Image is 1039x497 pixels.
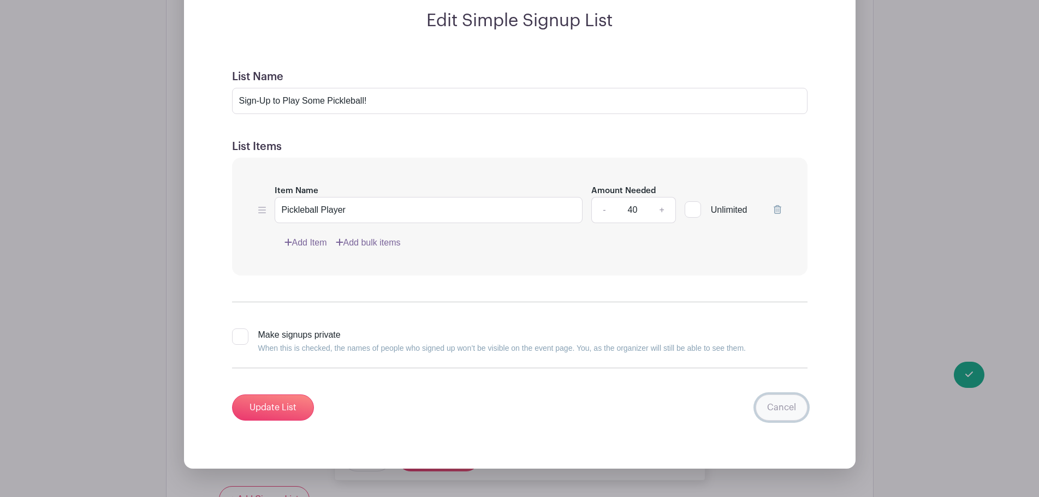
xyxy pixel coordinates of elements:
span: Unlimited [711,205,747,214]
label: Item Name [275,185,318,197]
a: - [591,197,616,223]
a: + [648,197,675,223]
div: Make signups private [258,328,746,355]
input: Update List [232,394,314,421]
label: Amount Needed [591,185,656,197]
input: e.g. Snacks or Check-in Attendees [275,197,583,223]
h5: List Items [232,140,808,153]
a: Cancel [756,394,808,421]
h2: Edit Simple Signup List [219,10,821,31]
label: List Name [232,70,283,83]
small: When this is checked, the names of people who signed up won’t be visible on the event page. You, ... [258,344,746,352]
a: Add bulk items [336,236,401,249]
a: Add Item [284,236,327,249]
input: e.g. Things or volunteers we need for the event [232,88,808,114]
